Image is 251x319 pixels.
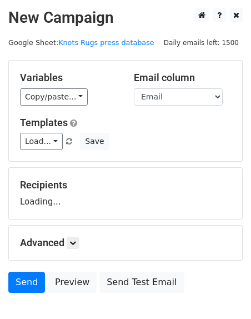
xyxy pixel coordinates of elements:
[20,179,231,191] h5: Recipients
[160,37,243,49] span: Daily emails left: 1500
[58,38,154,47] a: Knots Rugs press database
[48,272,97,293] a: Preview
[8,272,45,293] a: Send
[134,72,231,84] h5: Email column
[8,38,154,47] small: Google Sheet:
[8,8,243,27] h2: New Campaign
[20,133,63,150] a: Load...
[20,72,117,84] h5: Variables
[80,133,109,150] button: Save
[20,117,68,128] a: Templates
[99,272,184,293] a: Send Test Email
[160,38,243,47] a: Daily emails left: 1500
[20,237,231,249] h5: Advanced
[20,88,88,106] a: Copy/paste...
[20,179,231,208] div: Loading...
